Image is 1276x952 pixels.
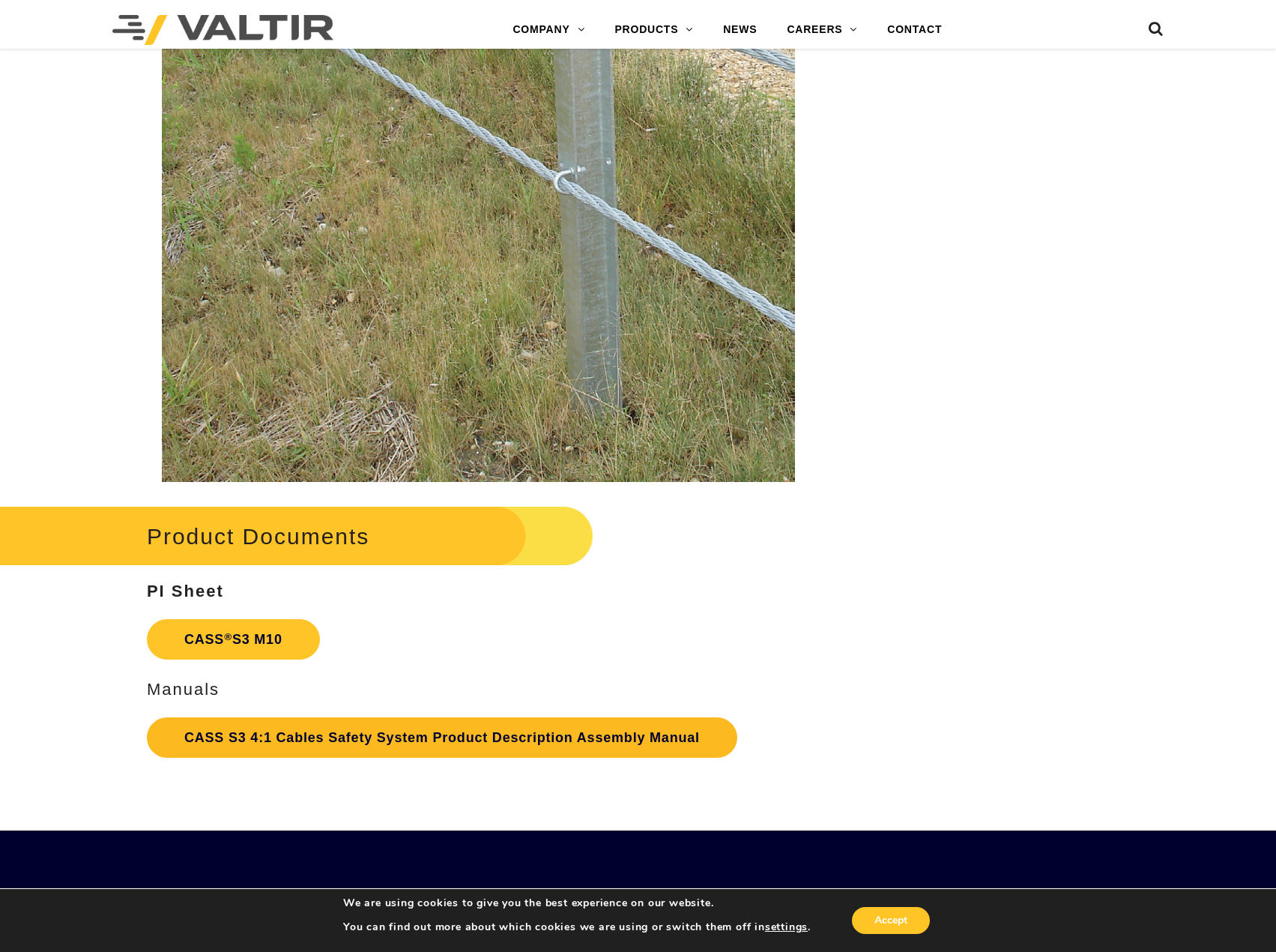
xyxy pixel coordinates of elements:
[147,582,224,600] strong: PI Sheet
[343,921,811,934] p: You can find out more about which cookies we are using or switch them off in .
[343,897,811,910] p: We are using cookies to give you the best experience on our website.
[599,15,708,45] a: PRODUCTS
[772,15,872,45] a: CAREERS
[147,681,810,699] h3: Manuals
[852,907,930,934] button: Accept
[708,15,772,45] a: NEWS
[147,717,737,758] a: CASS S3 4:1 Cables Safety System Product Description Assembly Manual
[224,631,232,642] sup: ®
[765,921,808,934] button: settings
[872,15,957,45] a: CONTACT
[112,15,333,45] img: Valtir
[498,15,599,45] a: COMPANY
[147,619,320,660] a: CASS®S3 M10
